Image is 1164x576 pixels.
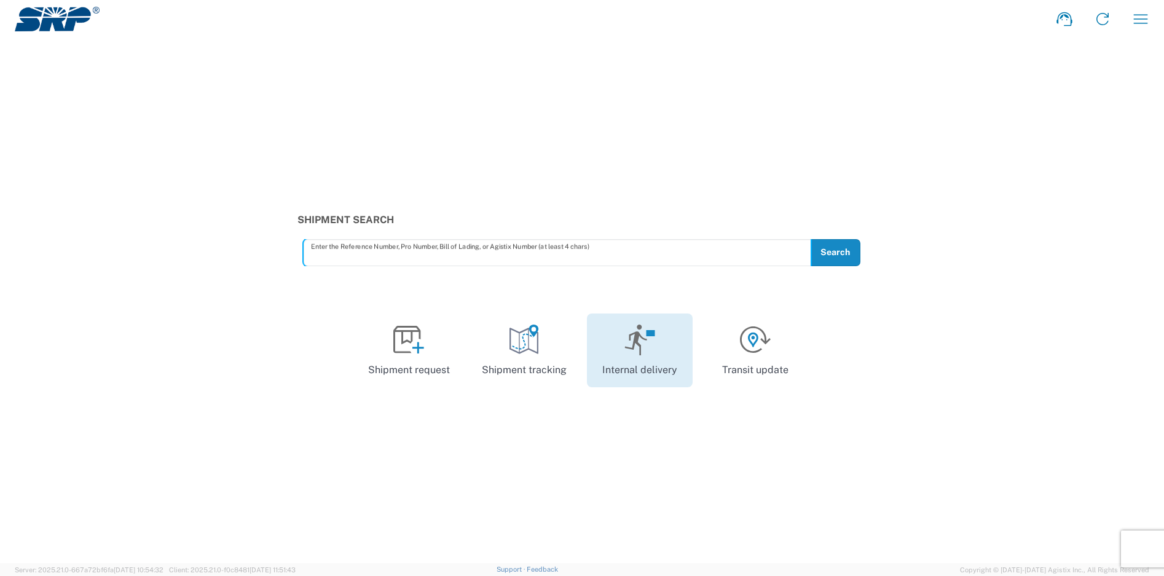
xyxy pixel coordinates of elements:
span: Client: 2025.21.0-f0c8481 [169,566,296,574]
h3: Shipment Search [297,214,867,226]
a: Support [497,566,527,573]
span: [DATE] 11:51:43 [250,566,296,574]
span: [DATE] 10:54:32 [114,566,163,574]
a: Feedback [527,566,558,573]
a: Shipment request [356,314,462,387]
span: Copyright © [DATE]-[DATE] Agistix Inc., All Rights Reserved [960,564,1149,575]
button: Search [811,239,860,266]
a: Transit update [702,314,808,387]
a: Shipment tracking [471,314,577,387]
img: srp [15,7,100,31]
a: Internal delivery [587,314,693,387]
span: Server: 2025.21.0-667a72bf6fa [15,566,163,574]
